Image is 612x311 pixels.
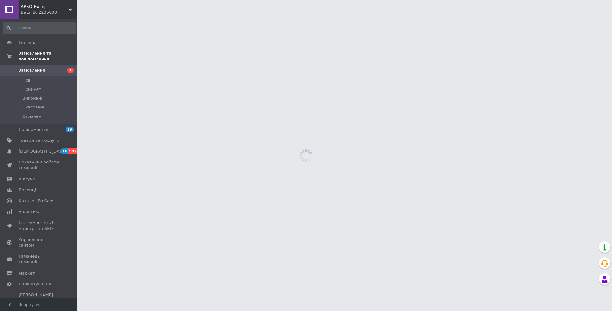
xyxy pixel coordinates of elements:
span: 1 [67,68,74,73]
span: Оплачені [22,114,43,119]
span: Прийняті [22,86,42,92]
span: 99+ [68,148,79,154]
span: Повідомлення [19,127,50,132]
span: Скасовані [22,104,44,110]
input: Пошук [3,22,76,34]
span: Відгуки [19,176,35,182]
span: 19 [66,127,74,132]
span: Замовлення [19,68,45,73]
span: Головна [19,40,36,45]
div: Ваш ID: 2235830 [21,10,77,15]
span: Маркет [19,270,35,276]
span: Налаштування [19,281,51,287]
span: APRO Fixing [21,4,69,10]
span: Покупці [19,187,36,193]
span: [DEMOGRAPHIC_DATA] [19,148,66,154]
span: Товари та послуги [19,138,59,143]
span: [PERSON_NAME] та рахунки [19,292,59,310]
span: Виконані [22,95,42,101]
span: 10 [61,148,68,154]
span: Нові [22,77,32,83]
span: Каталог ProSale [19,198,53,204]
span: Замовлення та повідомлення [19,51,77,62]
span: Аналітика [19,209,41,215]
span: Показники роботи компанії [19,159,59,171]
span: Гаманець компанії [19,253,59,265]
span: Інструменти веб-майстра та SEO [19,220,59,231]
span: Управління сайтом [19,237,59,248]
